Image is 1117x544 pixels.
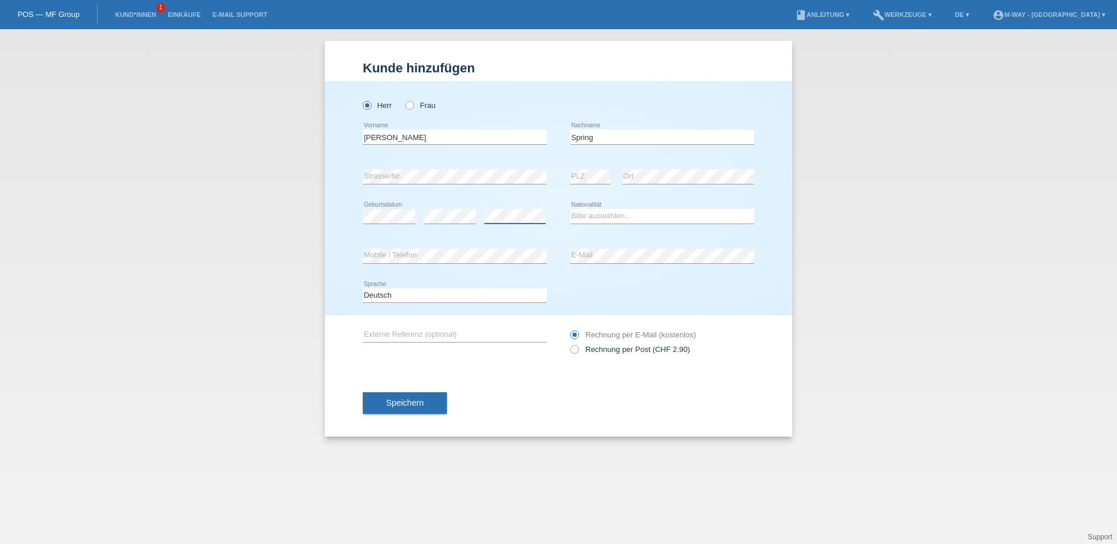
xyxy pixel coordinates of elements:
[570,345,690,354] label: Rechnung per Post (CHF 2.90)
[363,392,447,414] button: Speichern
[789,11,855,18] a: bookAnleitung ▾
[156,3,165,13] span: 1
[873,9,884,21] i: build
[987,11,1111,18] a: account_circlem-way - [GEOGRAPHIC_DATA] ▾
[109,11,162,18] a: Kund*innen
[1088,533,1112,541] a: Support
[570,345,578,360] input: Rechnung per Post (CHF 2.90)
[207,11,273,18] a: E-Mail Support
[386,398,424,407] span: Speichern
[949,11,975,18] a: DE ▾
[363,61,754,75] h1: Kunde hinzufügen
[867,11,938,18] a: buildWerkzeuge ▾
[570,330,578,345] input: Rechnung per E-Mail (kostenlos)
[162,11,206,18] a: Einkäufe
[363,101,370,109] input: Herr
[405,101,413,109] input: Frau
[363,101,392,110] label: Herr
[795,9,807,21] i: book
[570,330,696,339] label: Rechnung per E-Mail (kostenlos)
[18,10,79,19] a: POS — MF Group
[993,9,1004,21] i: account_circle
[405,101,435,110] label: Frau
